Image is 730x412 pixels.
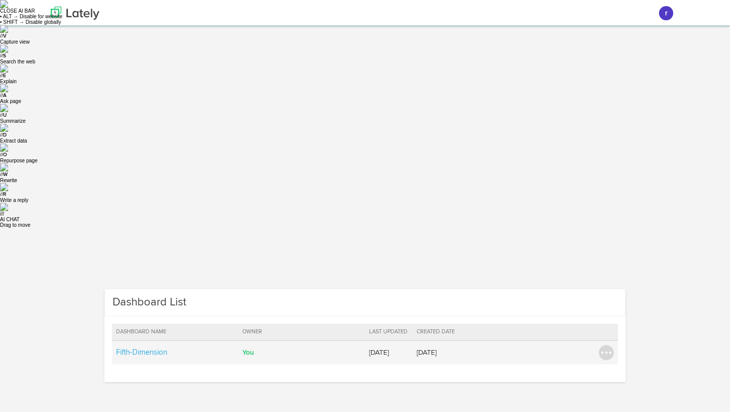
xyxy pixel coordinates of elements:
td: You [238,340,365,364]
th: Owner [238,324,365,340]
h3: Dashboard List [113,294,186,311]
th: Last Updated [365,324,413,340]
a: Fifth-Dimension [116,349,167,356]
img: icon_menu_button.svg [599,345,614,360]
th: Created Date [413,324,460,340]
td: [DATE] [365,340,413,364]
td: [DATE] [413,340,460,364]
span: Help [23,7,44,16]
th: Dashboard Name [112,324,239,340]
